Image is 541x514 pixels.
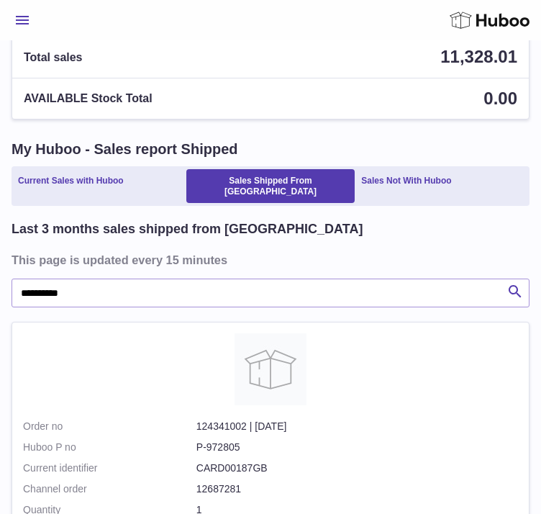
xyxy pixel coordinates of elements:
[196,482,518,496] dd: 12687281
[186,169,355,203] a: Sales Shipped From [GEOGRAPHIC_DATA]
[23,482,196,496] dt: Channel order
[12,220,363,238] h2: Last 3 months sales shipped from [GEOGRAPHIC_DATA]
[12,78,529,119] a: AVAILABLE Stock Total 0.00
[24,91,153,107] span: AVAILABLE Stock Total
[12,252,526,268] h3: This page is updated every 15 minutes
[23,441,196,454] dt: Huboo P no
[12,140,529,159] h1: My Huboo - Sales report Shipped
[23,420,518,433] div: 124341002 | [DATE]
[24,50,83,66] span: Total sales
[23,420,196,433] strong: Order no
[440,47,517,66] span: 11,328.01
[23,461,196,475] dt: Current identifier
[12,37,529,77] a: Total sales 11,328.01
[358,169,455,203] a: Sales Not With Huboo
[14,169,127,203] a: Current Sales with Huboo
[235,333,306,405] img: no-photo.jpg
[196,441,518,454] dd: P-972805
[483,89,517,108] span: 0.00
[196,461,518,475] dd: CARD00187GB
